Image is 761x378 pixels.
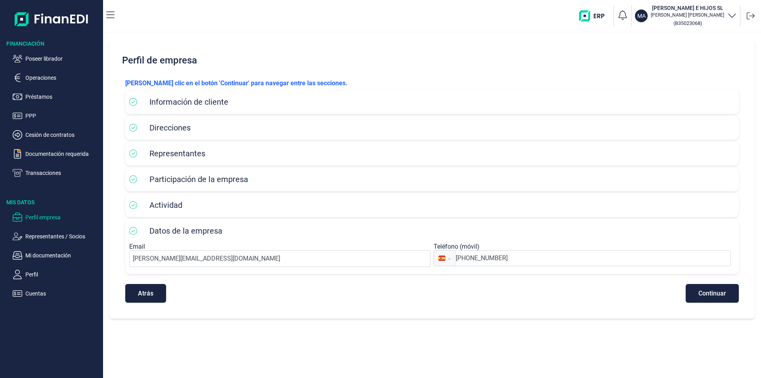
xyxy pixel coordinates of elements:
[13,213,100,222] button: Perfil empresa
[25,92,100,102] p: Préstamos
[149,97,228,107] span: Información de cliente
[25,168,100,178] p: Transacciones
[25,289,100,298] p: Cuentas
[698,290,726,296] span: Continuar
[25,54,100,63] p: Poseer librador
[673,20,702,26] small: Copiar cif
[579,10,610,21] img: erp
[119,48,745,72] h2: Perfil de empresa
[15,6,89,32] img: Logo de aplicación
[13,232,100,241] button: Representantes / Socios
[434,243,480,250] label: Teléfono (móvil)
[25,270,100,279] p: Perfil
[686,284,739,303] button: Continuar
[13,54,100,63] button: Poseer librador
[149,123,191,132] span: Direcciones
[149,149,205,158] span: Representantes
[13,270,100,279] button: Perfil
[13,149,100,159] button: Documentación requerida
[13,168,100,178] button: Transacciones
[149,226,222,236] span: Datos de la empresa
[149,200,182,210] span: Actividad
[138,290,153,296] span: Atrás
[25,149,100,159] p: Documentación requerida
[13,111,100,121] button: PPP
[149,175,248,184] span: Participación de la empresa
[13,92,100,102] button: Préstamos
[13,251,100,260] button: Mi documentación
[129,243,145,250] label: Email
[25,251,100,260] p: Mi documentación
[25,232,100,241] p: Representantes / Socios
[13,130,100,140] button: Cesión de contratos
[13,73,100,83] button: Operaciones
[25,130,100,140] p: Cesión de contratos
[637,12,646,20] p: MA
[25,213,100,222] p: Perfil empresa
[13,289,100,298] button: Cuentas
[651,12,724,18] p: [PERSON_NAME] [PERSON_NAME]
[25,111,100,121] p: PPP
[651,4,724,12] h3: [PERSON_NAME] E HIJOS SL
[25,73,100,83] p: Operaciones
[125,79,739,88] p: [PERSON_NAME] clic en el botón 'Continuar' para navegar entre las secciones.
[125,284,166,303] button: Atrás
[635,4,737,28] button: MA[PERSON_NAME] E HIJOS SL[PERSON_NAME] [PERSON_NAME](B35023068)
